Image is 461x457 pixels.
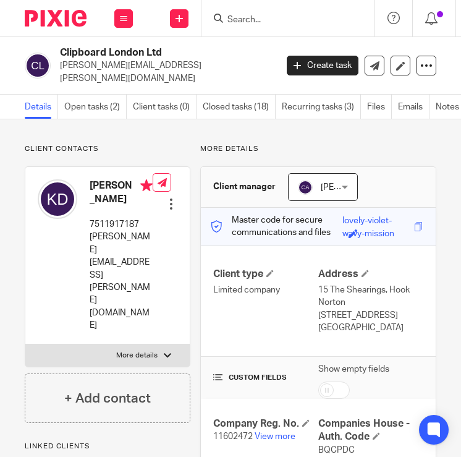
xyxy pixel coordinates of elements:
h3: Client manager [213,181,276,193]
p: Client contacts [25,144,190,154]
h4: CUSTOM FIELDS [213,373,318,383]
p: 15 The Shearings, Hook Norton [318,284,423,309]
a: View more [255,432,295,441]
div: lovely-violet-wavy-mission [342,215,411,229]
p: More details [200,144,436,154]
p: Master code for secure communications and files [210,214,342,239]
h4: + Add contact [64,389,151,408]
a: Files [367,95,392,119]
img: Pixie [25,10,87,27]
span: BQCPDC [318,446,355,455]
p: [PERSON_NAME][EMAIL_ADDRESS][PERSON_NAME][DOMAIN_NAME] [60,59,268,85]
a: Closed tasks (18) [203,95,276,119]
p: [PERSON_NAME][EMAIL_ADDRESS][PERSON_NAME][DOMAIN_NAME] [90,231,153,331]
p: Limited company [213,284,318,296]
a: Open tasks (2) [64,95,127,119]
span: [PERSON_NAME] [321,183,389,192]
a: Details [25,95,58,119]
h4: Company Reg. No. [213,417,318,430]
a: Emails [398,95,429,119]
p: Linked clients [25,442,190,451]
a: Client tasks (0) [133,95,197,119]
label: Show empty fields [318,363,389,375]
img: svg%3E [38,179,77,219]
h4: [PERSON_NAME] [90,179,153,206]
input: Search [226,15,337,26]
h4: Client type [213,268,318,281]
p: 7511917187 [90,218,153,231]
img: svg%3E [25,53,51,79]
a: Create task [287,56,358,75]
h2: Clipboard London Ltd [60,46,227,59]
h4: Address [318,268,423,281]
h4: Companies House - Auth. Code [318,417,423,444]
p: More details [116,351,158,361]
i: Primary [140,179,153,192]
span: 11602472 [213,432,253,441]
p: [STREET_ADDRESS] [318,309,423,322]
p: [GEOGRAPHIC_DATA] [318,322,423,334]
a: Recurring tasks (3) [282,95,361,119]
img: svg%3E [298,180,313,195]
